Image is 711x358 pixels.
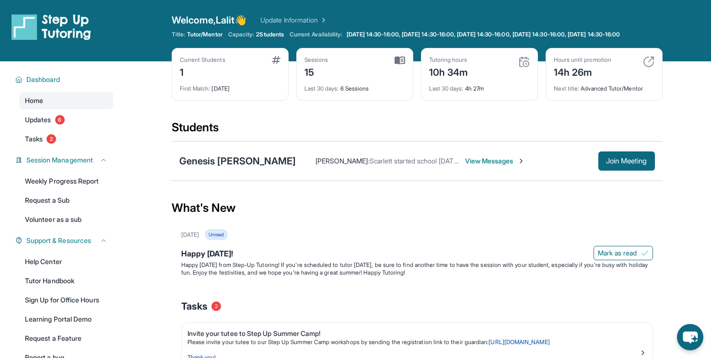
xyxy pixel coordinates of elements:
[429,85,464,92] span: Last 30 days :
[181,300,208,313] span: Tasks
[19,111,113,128] a: Updates6
[181,231,199,239] div: [DATE]
[181,248,653,261] div: Happy [DATE]!
[180,85,210,92] span: First Match :
[19,173,113,190] a: Weekly Progress Report
[180,64,225,79] div: 1
[641,249,649,257] img: Mark as read
[205,229,228,240] div: Unread
[23,236,107,245] button: Support & Resources
[272,56,280,64] img: card
[180,56,225,64] div: Current Students
[598,151,655,171] button: Join Meeting
[19,272,113,289] a: Tutor Handbook
[19,192,113,209] a: Request a Sub
[172,13,247,27] span: Welcome, Lalit 👋
[554,79,654,92] div: Advanced Tutor/Mentor
[187,338,639,346] p: Please invite your tutee to our Step Up Summer Camp workshops by sending the registration link to...
[172,120,663,141] div: Students
[23,75,107,84] button: Dashboard
[304,56,328,64] div: Sessions
[19,130,113,148] a: Tasks2
[26,236,91,245] span: Support & Resources
[26,75,60,84] span: Dashboard
[677,324,703,350] button: chat-button
[370,157,534,165] span: Scarlett started school [DATE] but she will be available
[554,85,580,92] span: Next title :
[304,64,328,79] div: 15
[290,31,342,38] span: Current Availability:
[172,187,663,229] div: What's New
[429,64,468,79] div: 10h 34m
[25,134,43,144] span: Tasks
[172,31,185,38] span: Title:
[12,13,91,40] img: logo
[395,56,405,65] img: card
[25,96,43,105] span: Home
[518,56,530,68] img: card
[315,157,370,165] span: [PERSON_NAME] :
[347,31,620,38] span: [DATE] 14:30-16:00, [DATE] 14:30-16:00, [DATE] 14:30-16:00, [DATE] 14:30-16:00, [DATE] 14:30-16:00
[318,15,327,25] img: Chevron Right
[179,154,296,168] div: Genesis [PERSON_NAME]
[19,211,113,228] a: Volunteer as a sub
[181,261,653,277] p: Happy [DATE] from Step-Up Tutoring! If you're scheduled to tutor [DATE], be sure to find another ...
[256,31,284,38] span: 2 Students
[465,156,525,166] span: View Messages
[187,31,222,38] span: Tutor/Mentor
[19,92,113,109] a: Home
[489,338,549,346] a: [URL][DOMAIN_NAME]
[554,56,611,64] div: Hours until promotion
[304,85,339,92] span: Last 30 days :
[19,291,113,309] a: Sign Up for Office Hours
[47,134,56,144] span: 2
[55,115,65,125] span: 6
[211,301,221,311] span: 2
[345,31,622,38] a: [DATE] 14:30-16:00, [DATE] 14:30-16:00, [DATE] 14:30-16:00, [DATE] 14:30-16:00, [DATE] 14:30-16:00
[23,155,107,165] button: Session Management
[429,79,530,92] div: 4h 27m
[187,329,639,338] div: Invite your tutee to Step Up Summer Camp!
[429,56,468,64] div: Tutoring hours
[26,155,93,165] span: Session Management
[19,253,113,270] a: Help Center
[19,330,113,347] a: Request a Feature
[228,31,255,38] span: Capacity:
[643,56,654,68] img: card
[180,79,280,92] div: [DATE]
[606,158,647,164] span: Join Meeting
[554,64,611,79] div: 14h 26m
[19,311,113,328] a: Learning Portal Demo
[517,157,525,165] img: Chevron-Right
[25,115,51,125] span: Updates
[598,248,637,258] span: Mark as read
[594,246,653,260] button: Mark as read
[304,79,405,92] div: 6 Sessions
[260,15,327,25] a: Update Information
